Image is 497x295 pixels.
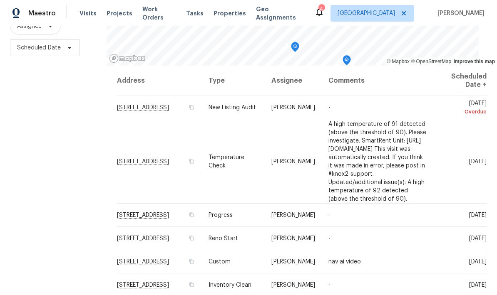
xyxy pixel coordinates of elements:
[469,259,487,265] span: [DATE]
[328,121,426,202] span: A high temperature of 91 detected (above the threshold of 90). Please investigate. SmartRent Unit...
[186,10,204,16] span: Tasks
[328,212,331,218] span: -
[454,59,495,64] a: Improve this map
[188,211,195,219] button: Copy Address
[80,9,97,17] span: Visits
[433,66,487,96] th: Scheduled Date ↑
[188,258,195,265] button: Copy Address
[411,59,451,64] a: OpenStreetMap
[469,212,487,218] span: [DATE]
[202,66,265,96] th: Type
[209,259,231,265] span: Custom
[209,154,244,168] span: Temperature Check
[318,5,324,13] div: 4
[271,212,315,218] span: [PERSON_NAME]
[387,59,410,64] a: Mapbox
[469,236,487,241] span: [DATE]
[291,42,299,55] div: Map marker
[28,9,56,17] span: Maestro
[265,66,322,96] th: Assignee
[328,105,331,111] span: -
[209,212,233,218] span: Progress
[188,281,195,288] button: Copy Address
[17,44,61,52] span: Scheduled Date
[109,54,146,63] a: Mapbox homepage
[469,282,487,288] span: [DATE]
[271,105,315,111] span: [PERSON_NAME]
[440,108,487,116] div: Overdue
[271,158,315,164] span: [PERSON_NAME]
[271,282,315,288] span: [PERSON_NAME]
[188,157,195,165] button: Copy Address
[434,9,485,17] span: [PERSON_NAME]
[142,5,176,22] span: Work Orders
[188,234,195,242] button: Copy Address
[328,259,361,265] span: nav ai video
[469,158,487,164] span: [DATE]
[188,103,195,111] button: Copy Address
[271,236,315,241] span: [PERSON_NAME]
[440,101,487,116] span: [DATE]
[328,236,331,241] span: -
[322,66,433,96] th: Comments
[209,105,256,111] span: New Listing Audit
[17,22,42,30] span: Assignee
[117,236,169,241] span: [STREET_ADDRESS]
[328,282,331,288] span: -
[271,259,315,265] span: [PERSON_NAME]
[209,236,238,241] span: Reno Start
[209,282,251,288] span: Inventory Clean
[214,9,246,17] span: Properties
[117,66,202,96] th: Address
[107,9,132,17] span: Projects
[338,9,395,17] span: [GEOGRAPHIC_DATA]
[256,5,304,22] span: Geo Assignments
[343,55,351,68] div: Map marker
